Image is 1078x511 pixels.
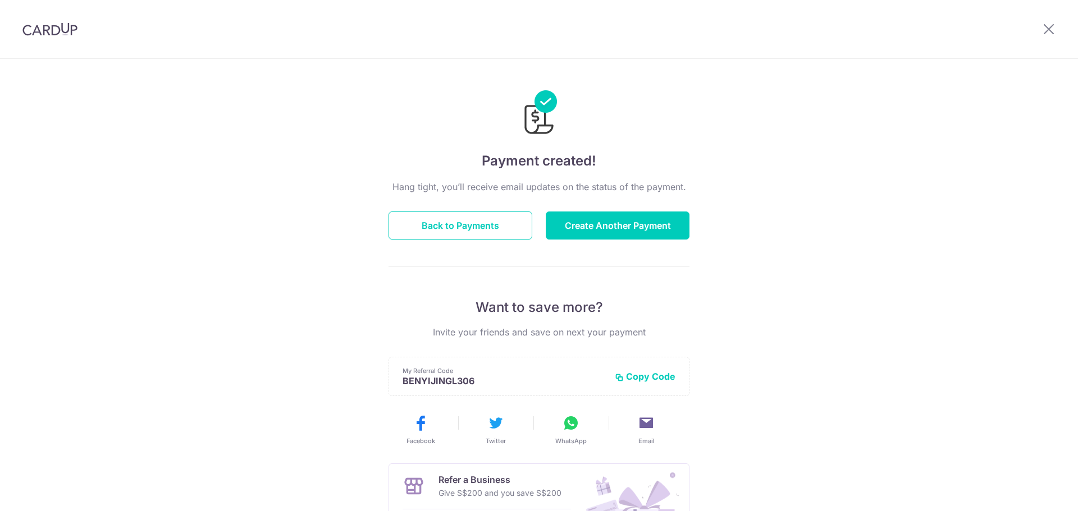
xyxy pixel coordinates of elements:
[387,414,454,445] button: Facebook
[486,436,506,445] span: Twitter
[389,151,689,171] h4: Payment created!
[463,414,529,445] button: Twitter
[22,22,77,36] img: CardUp
[389,180,689,194] p: Hang tight, you’ll receive email updates on the status of the payment.
[406,436,435,445] span: Facebook
[546,211,689,240] button: Create Another Payment
[555,436,587,445] span: WhatsApp
[403,375,606,386] p: BENYIJINGL306
[438,473,561,486] p: Refer a Business
[538,414,604,445] button: WhatsApp
[389,211,532,240] button: Back to Payments
[389,325,689,339] p: Invite your friends and save on next your payment
[638,436,655,445] span: Email
[615,371,675,382] button: Copy Code
[403,366,606,375] p: My Referral Code
[521,90,557,137] img: Payments
[613,414,679,445] button: Email
[438,486,561,500] p: Give S$200 and you save S$200
[389,298,689,316] p: Want to save more?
